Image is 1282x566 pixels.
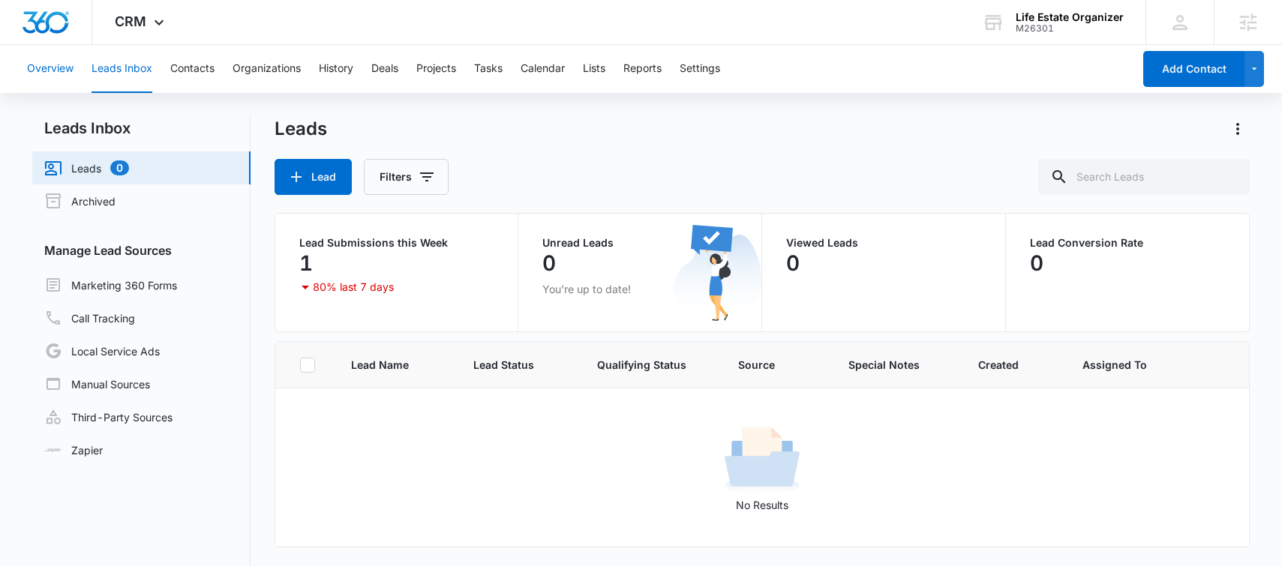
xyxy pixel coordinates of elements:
a: Third-Party Sources [44,408,173,426]
a: Local Service Ads [44,342,160,360]
p: 0 [786,251,800,275]
span: CRM [115,13,146,29]
p: 0 [1030,251,1043,275]
a: Call Tracking [44,309,135,327]
a: Leads0 [44,159,129,177]
a: Zapier [44,442,103,458]
img: No Results [725,422,800,497]
div: account id [1016,23,1124,34]
button: Add Contact [1143,51,1244,87]
p: Lead Submissions this Week [299,238,494,248]
button: Lists [583,45,605,93]
button: Leads Inbox [92,45,152,93]
p: 80% last 7 days [313,282,394,292]
a: Archived [44,192,116,210]
span: Qualifying Status [597,357,702,373]
span: Created [978,357,1046,373]
button: Tasks [474,45,503,93]
p: 1 [299,251,313,275]
button: Reports [623,45,662,93]
button: Organizations [233,45,301,93]
a: Manual Sources [44,375,150,393]
div: account name [1016,11,1124,23]
h1: Leads [275,118,327,140]
button: Projects [416,45,456,93]
button: Lead [275,159,352,195]
h2: Leads Inbox [32,117,251,139]
p: Viewed Leads [786,238,981,248]
h3: Manage Lead Sources [32,241,251,259]
p: You’re up to date! [542,281,737,297]
p: No Results [276,497,1249,513]
button: Filters [364,159,449,195]
span: Lead Name [351,357,437,373]
p: Unread Leads [542,238,737,248]
span: Lead Status [473,357,561,373]
button: Deals [371,45,398,93]
button: Calendar [521,45,565,93]
input: Search Leads [1038,159,1250,195]
span: Source [738,357,812,373]
button: Settings [680,45,720,93]
p: Lead Conversion Rate [1030,238,1226,248]
button: Contacts [170,45,215,93]
button: Actions [1226,117,1250,141]
button: Overview [27,45,74,93]
a: Marketing 360 Forms [44,276,177,294]
button: History [319,45,353,93]
p: 0 [542,251,556,275]
span: Special Notes [848,357,943,373]
span: Assigned To [1082,357,1147,373]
